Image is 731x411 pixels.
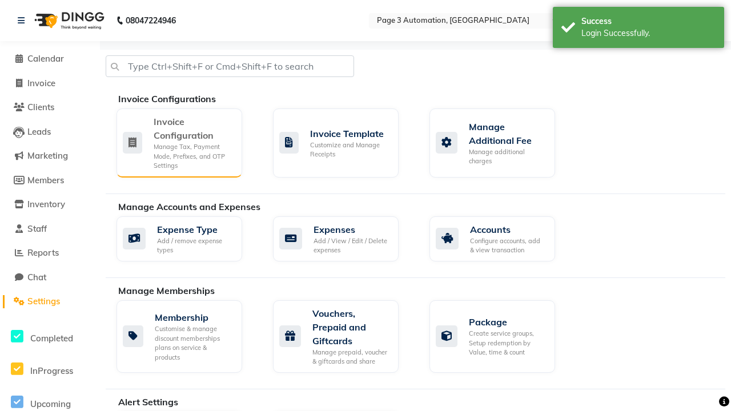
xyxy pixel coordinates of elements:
a: Invoice [3,77,97,90]
a: Settings [3,295,97,308]
a: Staff [3,223,97,236]
a: AccountsConfigure accounts, add & view transaction [429,216,569,261]
a: PackageCreate service groups, Setup redemption by Value, time & count [429,300,569,373]
input: Type Ctrl+Shift+F or Cmd+Shift+F to search [106,55,354,77]
span: Settings [27,296,60,307]
span: Completed [30,333,73,344]
div: Vouchers, Prepaid and Giftcards [312,307,389,348]
span: Upcoming [30,398,71,409]
div: Invoice Configuration [154,115,233,142]
div: Expense Type [157,223,233,236]
a: Reports [3,247,97,260]
img: logo [29,5,107,37]
div: Package [469,315,546,329]
div: Membership [155,311,233,324]
a: Inventory [3,198,97,211]
div: Invoice Template [310,127,389,140]
div: Configure accounts, add & view transaction [470,236,546,255]
span: Reports [27,247,59,258]
div: Add / remove expense types [157,236,233,255]
span: Calendar [27,53,64,64]
div: Manage additional charges [469,147,546,166]
a: Marketing [3,150,97,163]
b: 08047224946 [126,5,176,37]
a: Vouchers, Prepaid and GiftcardsManage prepaid, voucher & giftcards and share [273,300,412,373]
div: Customise & manage discount memberships plans on service & products [155,324,233,362]
span: Clients [27,102,54,112]
div: Accounts [470,223,546,236]
a: Members [3,174,97,187]
a: ExpensesAdd / View / Edit / Delete expenses [273,216,412,261]
a: Calendar [3,53,97,66]
span: Leads [27,126,51,137]
a: Invoice TemplateCustomize and Manage Receipts [273,108,412,178]
a: Invoice ConfigurationManage Tax, Payment Mode, Prefixes, and OTP Settings [117,108,256,178]
a: Leads [3,126,97,139]
a: MembershipCustomise & manage discount memberships plans on service & products [117,300,256,373]
div: Add / View / Edit / Delete expenses [314,236,389,255]
div: Manage Tax, Payment Mode, Prefixes, and OTP Settings [154,142,233,171]
div: Manage Additional Fee [469,120,546,147]
div: Create service groups, Setup redemption by Value, time & count [469,329,546,357]
div: Login Successfully. [581,27,716,39]
span: Staff [27,223,47,234]
div: Customize and Manage Receipts [310,140,389,159]
span: InProgress [30,365,73,376]
span: Members [27,175,64,186]
span: Chat [27,272,46,283]
div: Manage prepaid, voucher & giftcards and share [312,348,389,366]
div: Expenses [314,223,389,236]
a: Expense TypeAdd / remove expense types [117,216,256,261]
div: Success [581,15,716,27]
span: Invoice [27,78,55,88]
span: Inventory [27,199,65,209]
a: Chat [3,271,97,284]
span: Marketing [27,150,68,161]
a: Manage Additional FeeManage additional charges [429,108,569,178]
a: Clients [3,101,97,114]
